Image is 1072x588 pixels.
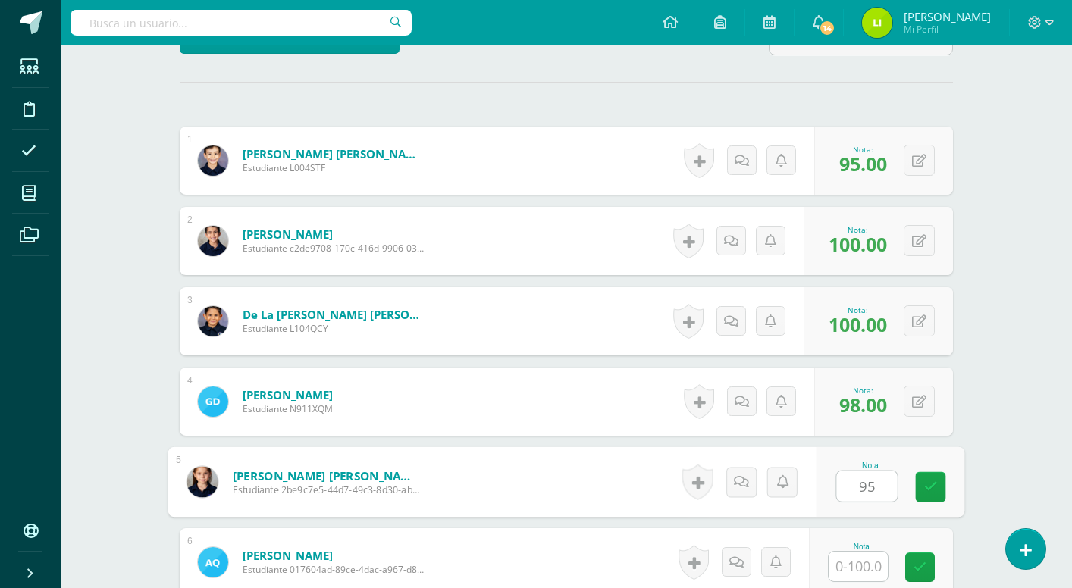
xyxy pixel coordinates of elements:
span: 14 [819,20,835,36]
input: 0-100.0 [837,471,898,502]
div: Nota [828,543,895,551]
img: 21eab84993a590129734dae4d2d7dbaf.png [187,466,218,497]
div: Nota: [829,224,887,235]
span: Estudiante 2be9c7e5-44d7-49c3-8d30-ab7ca27e1eba [233,483,420,497]
a: [PERSON_NAME] [243,548,425,563]
img: 1bd97c6ebe84f7afad30334cf693b6dc.png [198,306,228,336]
span: 98.00 [839,392,887,418]
input: Busca un usuario... [71,10,412,36]
div: Nota: [839,144,887,155]
img: 81169b74ea8fdfce3c0d26520d6fdf43.png [198,547,228,577]
span: 100.00 [829,311,887,337]
a: [PERSON_NAME] [PERSON_NAME] [233,468,420,483]
img: 52add4e275abe67bcfe05d3f47df16cf.png [198,226,228,256]
a: [PERSON_NAME] [243,387,333,402]
img: e195f5732fd4fd95dde06d008de11b16.png [862,8,892,38]
img: f31876f03edbe0e02963a189f58a2a6f.png [198,145,228,176]
a: [PERSON_NAME] [PERSON_NAME] [243,146,425,161]
a: [PERSON_NAME] [243,227,425,242]
span: Estudiante 017604ad-89ce-4dac-a967-d8b9a03ca5a8 [243,563,425,576]
span: Mi Perfil [904,23,991,36]
span: 100.00 [829,231,887,257]
img: 73d672aa8e35ff4a4f929e848b12f438.png [198,386,228,417]
span: 95.00 [839,151,887,177]
span: Estudiante N911XQM [243,402,333,415]
div: Nota [836,461,905,470]
div: Nota: [829,305,887,315]
a: De la [PERSON_NAME] [PERSON_NAME] [243,307,425,322]
span: [PERSON_NAME] [904,9,991,24]
span: Estudiante L104QCY [243,322,425,335]
input: 0-100.0 [829,552,888,581]
span: Estudiante c2de9708-170c-416d-9906-03a434e94d96 [243,242,425,255]
span: Estudiante L004STF [243,161,425,174]
div: Nota: [839,385,887,396]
